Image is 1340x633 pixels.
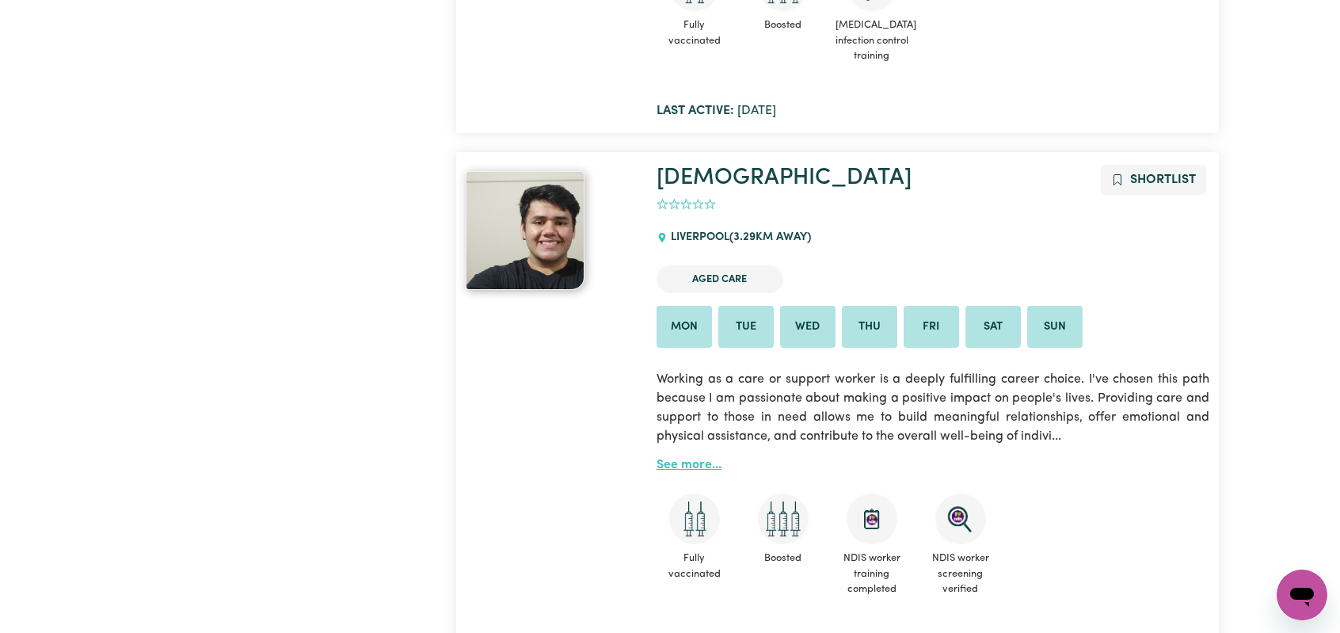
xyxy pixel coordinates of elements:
li: Available on Thu [842,306,897,349]
span: Boosted [745,544,821,572]
li: Available on Sun [1027,306,1083,349]
a: Vishnu [466,171,638,290]
span: [DATE] [657,105,776,117]
span: Fully vaccinated [657,544,733,587]
a: [DEMOGRAPHIC_DATA] [657,166,912,189]
span: ( 3.29 km away) [729,231,811,243]
div: LIVERPOOL [657,216,820,259]
li: Available on Mon [657,306,712,349]
li: Available on Sat [965,306,1021,349]
span: [MEDICAL_DATA] infection control training [834,11,910,70]
div: add rating by typing an integer from 0 to 5 or pressing arrow keys [657,196,716,214]
button: Add to shortlist [1101,165,1206,195]
span: Boosted [745,11,821,39]
span: NDIS worker screening verified [923,544,999,603]
li: Available on Tue [718,306,774,349]
li: Available on Wed [780,306,836,349]
span: Shortlist [1130,174,1196,186]
li: Aged Care [657,265,783,293]
b: Last active: [657,105,734,117]
img: NDIS Worker Screening Verified [935,494,986,544]
p: Working as a care or support worker is a deeply fulfilling career choice. I've chosen this path b... [657,360,1209,456]
a: See more... [657,459,721,471]
iframe: Button to launch messaging window [1277,570,1327,620]
img: View Vishnu 's profile [466,171,584,290]
span: NDIS worker training completed [834,544,910,603]
img: CS Academy: Introduction to NDIS Worker Training course completed [847,494,897,544]
li: Available on Fri [904,306,959,349]
span: Fully vaccinated [657,11,733,54]
img: Care and support worker has received 2 doses of COVID-19 vaccine [669,494,720,544]
img: Care and support worker has received booster dose of COVID-19 vaccination [758,494,809,544]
